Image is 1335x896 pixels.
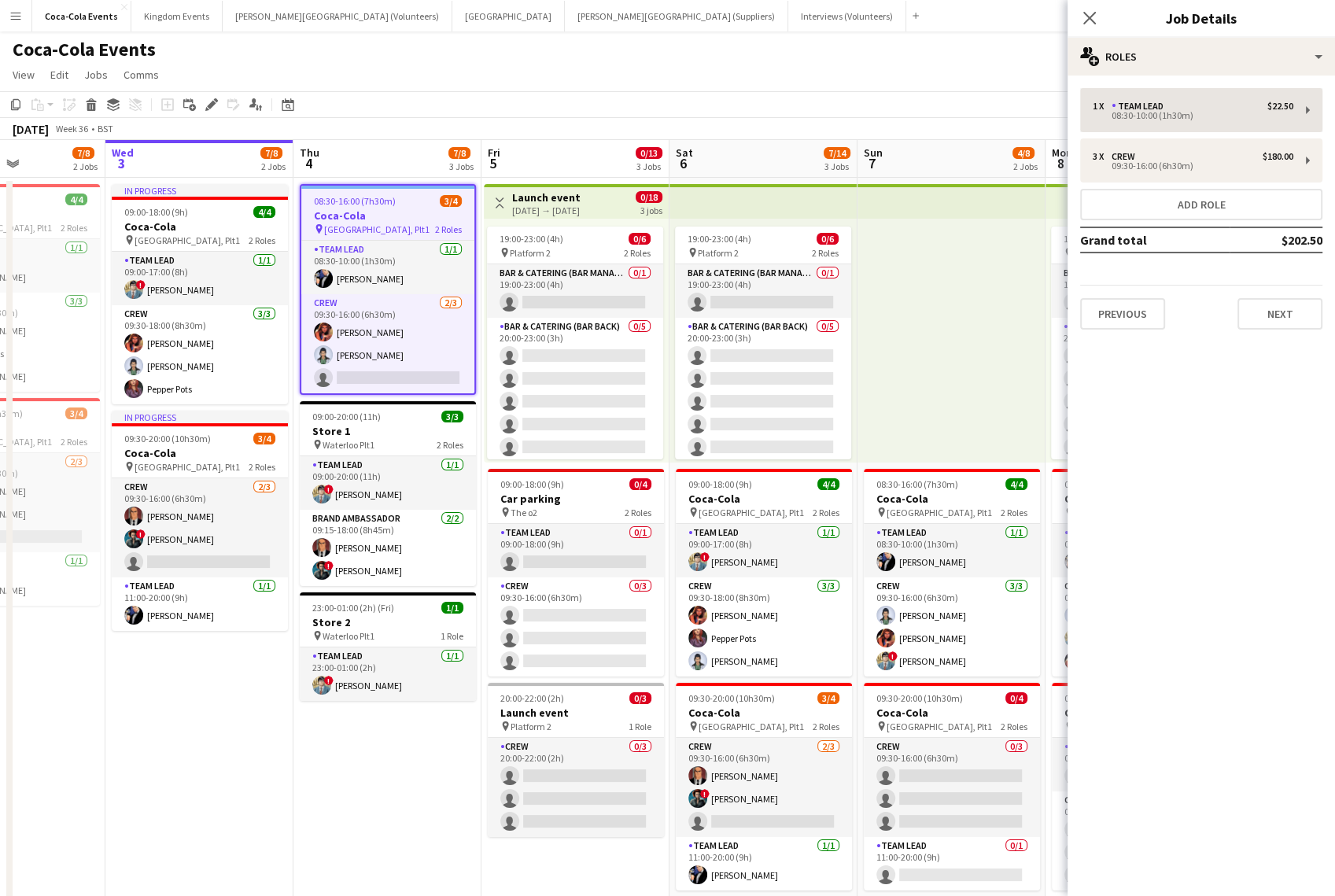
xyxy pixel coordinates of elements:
[485,154,500,172] span: 5
[887,721,992,732] span: [GEOGRAPHIC_DATA], Plt1
[112,478,288,577] app-card-role: Crew2/309:30-16:00 (6h30m)[PERSON_NAME]![PERSON_NAME]
[1005,692,1027,704] span: 0/4
[441,602,463,614] span: 1/1
[629,233,651,245] span: 0/6
[636,147,662,159] span: 0/13
[511,507,537,518] span: The o2
[864,738,1040,837] app-card-role: Crew0/309:30-16:00 (6h30m)
[512,190,581,205] h3: Launch event
[817,478,839,490] span: 4/4
[1080,227,1230,253] td: Grand total
[861,154,883,172] span: 7
[676,492,852,506] h3: Coca-Cola
[688,692,775,704] span: 09:30-20:00 (10h30m)
[300,592,476,701] div: 23:00-01:00 (2h) (Fri)1/1Store 2 Waterloo Plt11 RoleTeam Lead1/123:00-01:00 (2h)![PERSON_NAME]
[301,241,474,294] app-card-role: Team Lead1/108:30-10:00 (1h30m)[PERSON_NAME]
[565,1,788,31] button: [PERSON_NAME][GEOGRAPHIC_DATA] (Suppliers)
[61,222,87,234] span: 2 Roles
[452,1,565,31] button: [GEOGRAPHIC_DATA]
[817,692,839,704] span: 3/4
[864,469,1040,677] app-job-card: 08:30-16:00 (7h30m)4/4Coca-Cola [GEOGRAPHIC_DATA], Plt12 RolesTeam Lead1/108:30-10:00 (1h30m)[PER...
[314,195,396,207] span: 08:30-16:00 (7h30m)
[676,683,852,890] app-job-card: 09:30-20:00 (10h30m)3/4Coca-Cola [GEOGRAPHIC_DATA], Plt12 RolesCrew2/309:30-16:00 (6h30m)[PERSON_...
[888,651,898,661] span: !
[441,630,463,642] span: 1 Role
[812,247,839,259] span: 2 Roles
[676,738,852,837] app-card-role: Crew2/309:30-16:00 (6h30m)[PERSON_NAME]![PERSON_NAME]
[1064,478,1146,490] span: 08:30-16:00 (7h30m)
[223,1,452,31] button: [PERSON_NAME][GEOGRAPHIC_DATA] (Volunteers)
[1052,577,1228,677] app-card-role: Crew3/309:30-16:00 (6h30m)[PERSON_NAME]![PERSON_NAME][PERSON_NAME]
[437,439,463,451] span: 2 Roles
[260,147,282,159] span: 7/8
[688,478,752,490] span: 09:00-18:00 (9h)
[1267,101,1293,112] div: $22.50
[488,683,664,837] app-job-card: 20:00-22:00 (2h)0/3Launch event Platform 21 RoleCrew0/320:00-22:00 (2h)
[676,469,852,677] app-job-card: 09:00-18:00 (9h)4/4Coca-Cola [GEOGRAPHIC_DATA], Plt12 RolesTeam Lead1/109:00-17:00 (8h)![PERSON_N...
[1263,151,1293,162] div: $180.00
[1052,738,1228,791] app-card-role: Team Lead0/108:30-10:00 (1h30m)
[813,507,839,518] span: 2 Roles
[700,552,710,562] span: !
[1112,101,1170,112] div: Team Lead
[675,318,851,463] app-card-role: Bar & Catering (Bar Back)0/520:00-23:00 (3h)
[488,492,664,506] h3: Car parking
[688,233,751,245] span: 19:00-23:00 (4h)
[864,146,883,160] span: Sun
[500,692,564,704] span: 20:00-22:00 (2h)
[500,233,563,245] span: 19:00-23:00 (4h)
[699,507,804,518] span: [GEOGRAPHIC_DATA], Plt1
[1052,683,1228,890] app-job-card: 08:30-16:00 (7h30m)0/4Coca-Cola [GEOGRAPHIC_DATA], Plt12 RolesTeam Lead0/108:30-10:00 (1h30m) Cre...
[1230,227,1322,253] td: $202.50
[511,721,551,732] span: Platform 2
[487,264,663,318] app-card-role: Bar & Catering (Bar Manager)0/119:00-23:00 (4h)
[300,401,476,586] div: 09:00-20:00 (11h)3/3Store 1 Waterloo Plt12 RolesTeam Lead1/109:00-20:00 (11h)![PERSON_NAME]Brand ...
[13,38,156,61] h1: Coca-Cola Events
[324,561,334,570] span: !
[1052,791,1228,890] app-card-role: Crew0/309:30-16:00 (6h30m)
[1068,8,1335,28] h3: Job Details
[73,160,98,172] div: 2 Jobs
[1112,151,1141,162] div: Crew
[488,577,664,677] app-card-role: Crew0/309:30-16:00 (6h30m)
[449,160,474,172] div: 3 Jobs
[52,123,91,135] span: Week 36
[673,154,693,172] span: 6
[636,191,662,203] span: 0/18
[698,247,739,259] span: Platform 2
[864,683,1040,890] div: 09:30-20:00 (10h30m)0/4Coca-Cola [GEOGRAPHIC_DATA], Plt12 RolesCrew0/309:30-16:00 (6h30m) Team Le...
[625,507,651,518] span: 2 Roles
[824,160,850,172] div: 3 Jobs
[700,789,710,798] span: !
[300,456,476,510] app-card-role: Team Lead1/109:00-20:00 (11h)![PERSON_NAME]
[1052,706,1228,720] h3: Coca-Cola
[864,837,1040,890] app-card-role: Team Lead0/111:00-20:00 (9h)
[300,184,476,395] div: 08:30-16:00 (7h30m)3/4Coca-Cola [GEOGRAPHIC_DATA], Plt12 RolesTeam Lead1/108:30-10:00 (1h30m)[PER...
[112,252,288,305] app-card-role: Team Lead1/109:00-17:00 (8h)![PERSON_NAME]
[1052,469,1228,677] div: 08:30-16:00 (7h30m)4/4Coca-Cola [GEOGRAPHIC_DATA], Plt12 RolesTeam Lead1/108:30-10:00 (1h30m)[PER...
[500,478,564,490] span: 09:00-18:00 (9h)
[324,485,334,494] span: !
[676,577,852,677] app-card-role: Crew3/309:30-18:00 (8h30m)[PERSON_NAME]Pepper Pots[PERSON_NAME]
[300,615,476,629] h3: Store 2
[676,146,693,160] span: Sat
[488,146,500,160] span: Fri
[249,234,275,246] span: 2 Roles
[136,529,146,539] span: !
[510,247,551,259] span: Platform 2
[44,65,75,85] a: Edit
[112,146,134,160] span: Wed
[50,68,68,82] span: Edit
[1093,151,1112,162] div: 3 x
[448,147,470,159] span: 7/8
[676,837,852,890] app-card-role: Team Lead1/111:00-20:00 (9h)[PERSON_NAME]
[440,195,462,207] span: 3/4
[864,577,1040,677] app-card-role: Crew3/309:30-16:00 (6h30m)[PERSON_NAME][PERSON_NAME]![PERSON_NAME]
[699,721,804,732] span: [GEOGRAPHIC_DATA], Plt1
[253,206,275,218] span: 4/4
[112,184,288,404] app-job-card: In progress09:00-18:00 (9h)4/4Coca-Cola [GEOGRAPHIC_DATA], Plt12 RolesTeam Lead1/109:00-17:00 (8h...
